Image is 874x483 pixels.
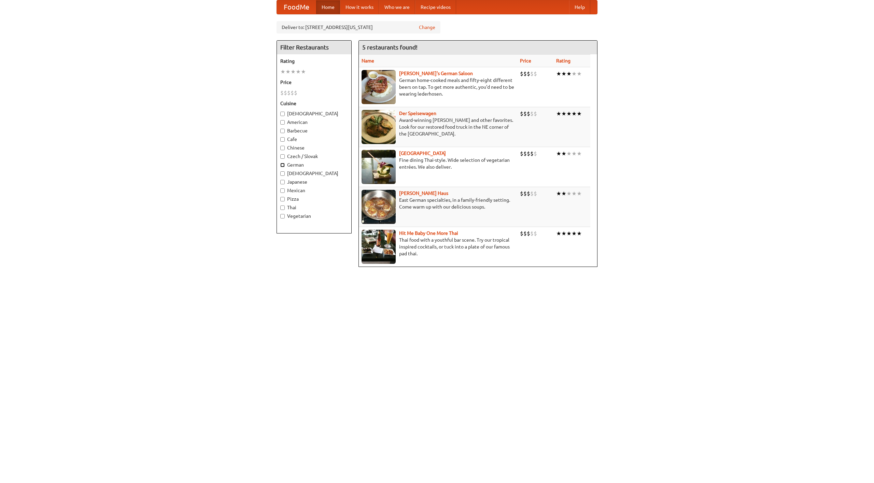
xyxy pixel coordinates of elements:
a: Recipe videos [415,0,456,14]
input: Cafe [280,137,285,142]
input: Chinese [280,146,285,150]
label: Cafe [280,136,348,143]
li: ★ [301,68,306,75]
li: ★ [285,68,291,75]
input: Czech / Slovak [280,154,285,159]
li: ★ [577,230,582,237]
a: Price [520,58,531,63]
label: Chinese [280,144,348,151]
li: ★ [566,70,572,77]
h5: Rating [280,58,348,65]
a: Hit Me Baby One More Thai [399,230,458,236]
li: ★ [566,190,572,197]
li: ★ [572,110,577,117]
li: ★ [572,230,577,237]
a: Home [316,0,340,14]
input: [DEMOGRAPHIC_DATA] [280,112,285,116]
li: $ [530,70,534,77]
li: $ [534,70,537,77]
li: ★ [577,110,582,117]
a: [PERSON_NAME]'s German Saloon [399,71,473,76]
a: Change [419,24,435,31]
a: How it works [340,0,379,14]
li: $ [530,110,534,117]
li: $ [287,89,291,97]
p: Award-winning [PERSON_NAME] and other favorites. Look for our restored food truck in the NE corne... [362,117,514,137]
img: esthers.jpg [362,70,396,104]
li: $ [534,150,537,157]
li: $ [523,230,527,237]
li: ★ [566,230,572,237]
li: ★ [572,70,577,77]
li: ★ [291,68,296,75]
li: $ [291,89,294,97]
label: Pizza [280,196,348,202]
h4: Filter Restaurants [277,41,351,54]
li: $ [530,190,534,197]
li: $ [294,89,297,97]
div: Deliver to: [STREET_ADDRESS][US_STATE] [277,21,440,33]
li: $ [520,110,523,117]
input: American [280,120,285,125]
li: ★ [577,150,582,157]
li: $ [523,190,527,197]
input: Pizza [280,197,285,201]
li: $ [534,190,537,197]
li: ★ [561,150,566,157]
li: ★ [577,190,582,197]
label: Thai [280,204,348,211]
li: $ [530,150,534,157]
li: ★ [280,68,285,75]
li: ★ [572,150,577,157]
li: ★ [561,230,566,237]
input: Thai [280,205,285,210]
label: American [280,119,348,126]
label: Barbecue [280,127,348,134]
li: ★ [561,190,566,197]
li: ★ [296,68,301,75]
a: [GEOGRAPHIC_DATA] [399,151,446,156]
label: Japanese [280,179,348,185]
li: $ [520,190,523,197]
li: ★ [556,110,561,117]
img: babythai.jpg [362,230,396,264]
li: $ [527,110,530,117]
li: $ [527,150,530,157]
li: ★ [556,230,561,237]
label: Czech / Slovak [280,153,348,160]
li: ★ [577,70,582,77]
li: $ [534,230,537,237]
li: $ [523,110,527,117]
a: Der Speisewagen [399,111,436,116]
a: Rating [556,58,570,63]
p: German home-cooked meals and fifty-eight different beers on tap. To get more authentic, you'd nee... [362,77,514,97]
li: $ [284,89,287,97]
label: German [280,161,348,168]
a: Name [362,58,374,63]
input: Vegetarian [280,214,285,218]
ng-pluralize: 5 restaurants found! [362,44,418,51]
input: Japanese [280,180,285,184]
a: [PERSON_NAME] Haus [399,190,448,196]
input: German [280,163,285,167]
label: [DEMOGRAPHIC_DATA] [280,170,348,177]
li: $ [523,150,527,157]
img: satay.jpg [362,150,396,184]
li: ★ [556,150,561,157]
input: Barbecue [280,129,285,133]
li: $ [527,190,530,197]
li: $ [520,70,523,77]
p: East German specialties, in a family-friendly setting. Come warm up with our delicious soups. [362,197,514,210]
li: $ [520,150,523,157]
li: $ [534,110,537,117]
a: Help [569,0,590,14]
input: [DEMOGRAPHIC_DATA] [280,171,285,176]
img: speisewagen.jpg [362,110,396,144]
li: ★ [566,110,572,117]
li: $ [520,230,523,237]
label: Vegetarian [280,213,348,219]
